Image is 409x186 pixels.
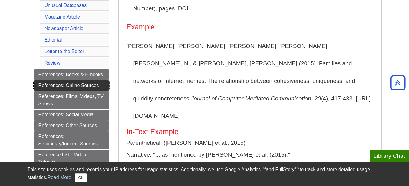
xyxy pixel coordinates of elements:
a: Magazine Article [45,14,80,19]
a: Back to Top [388,79,407,87]
a: References: Books & E-books [34,69,109,80]
a: References: Other Sources [34,120,109,131]
h5: In-Text Example [127,128,374,136]
i: Journal of Computer-Mediated Communication, 20 [191,95,321,102]
a: References: Social Media [34,110,109,120]
p: Narrative: "... as mentioned by [PERSON_NAME] et al. (2015)," [127,150,374,159]
a: References: Films, Videos, TV Shows [34,91,109,109]
a: References: Secondary/Indirect Sources [34,131,109,149]
a: Reference List - Video Tutorials [34,150,109,167]
a: Read More [47,175,71,180]
p: [PERSON_NAME], [PERSON_NAME], [PERSON_NAME], [PERSON_NAME], [PERSON_NAME], N., & [PERSON_NAME], [... [127,37,374,125]
button: Library Chat [370,150,409,162]
a: Newspaper Article [45,26,84,31]
a: Letter to the Editor [45,49,84,54]
sup: TM [295,166,300,170]
div: This site uses cookies and records your IP address for usage statistics. Additionally, we use Goo... [28,166,382,182]
button: Close [75,173,87,182]
p: Parenthetical: ([PERSON_NAME] et al., 2015) [127,139,374,147]
a: References: Online Sources [34,80,109,91]
h4: Example [127,23,374,31]
a: Review [45,60,60,66]
a: Editorial [45,37,62,42]
sup: TM [261,166,266,170]
a: Unusual Databases [45,3,87,8]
